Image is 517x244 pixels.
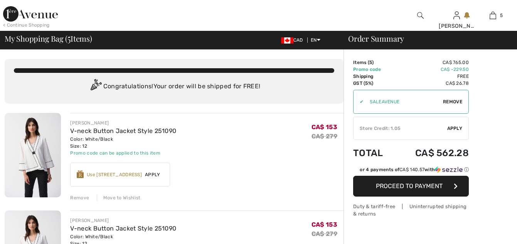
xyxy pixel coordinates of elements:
[353,66,394,73] td: Promo code
[88,79,103,94] img: Congratulation2.svg
[353,59,394,66] td: Items ( )
[468,221,509,240] iframe: Opens a widget where you can chat to one of our agents
[394,140,469,166] td: CA$ 562.28
[5,35,92,42] span: My Shopping Bag ( Items)
[475,11,510,20] a: 5
[447,125,463,132] span: Apply
[70,119,176,126] div: [PERSON_NAME]
[14,79,334,94] div: Congratulations! Your order will be shipped for FREE!
[376,182,443,190] span: Proceed to Payment
[312,221,337,228] span: CA$ 153
[394,73,469,80] td: Free
[439,22,474,30] div: [PERSON_NAME]
[453,11,460,20] img: My Info
[369,60,372,65] span: 5
[70,217,176,224] div: [PERSON_NAME]
[353,140,394,166] td: Total
[339,35,512,42] div: Order Summary
[354,125,447,132] div: Store Credit: 1.05
[281,37,306,43] span: CAD
[70,127,176,135] a: V-neck Button Jacket Style 251090
[353,80,394,87] td: GST (5%)
[97,194,141,201] div: Move to Wishlist
[394,59,469,66] td: CA$ 765.00
[417,11,424,20] img: search the website
[77,170,84,178] img: Reward-Logo.svg
[142,171,163,178] span: Apply
[70,150,176,156] div: Promo code can be applied to this item
[394,66,469,73] td: CA$ -229.50
[399,167,424,172] span: CA$ 140.57
[3,22,50,29] div: < Continue Shopping
[353,73,394,80] td: Shipping
[435,166,463,173] img: Sezzle
[87,171,142,178] div: Use [STREET_ADDRESS]
[312,230,337,237] s: CA$ 279
[311,37,320,43] span: EN
[443,98,462,105] span: Remove
[353,176,469,197] button: Proceed to Payment
[394,80,469,87] td: CA$ 26.78
[312,123,337,131] span: CA$ 153
[281,37,293,44] img: Canadian Dollar
[3,6,58,22] img: 1ère Avenue
[354,98,364,105] div: ✔
[360,166,469,173] div: or 4 payments of with
[312,133,337,140] s: CA$ 279
[364,90,443,113] input: Promo code
[70,136,176,150] div: Color: White/Black Size: 12
[70,194,89,201] div: Remove
[70,225,176,232] a: V-neck Button Jacket Style 251090
[5,113,61,197] img: V-neck Button Jacket Style 251090
[353,203,469,217] div: Duty & tariff-free | Uninterrupted shipping & returns
[67,33,71,43] span: 5
[490,11,496,20] img: My Bag
[453,12,460,19] a: Sign In
[353,166,469,176] div: or 4 payments ofCA$ 140.57withSezzle Click to learn more about Sezzle
[500,12,503,19] span: 5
